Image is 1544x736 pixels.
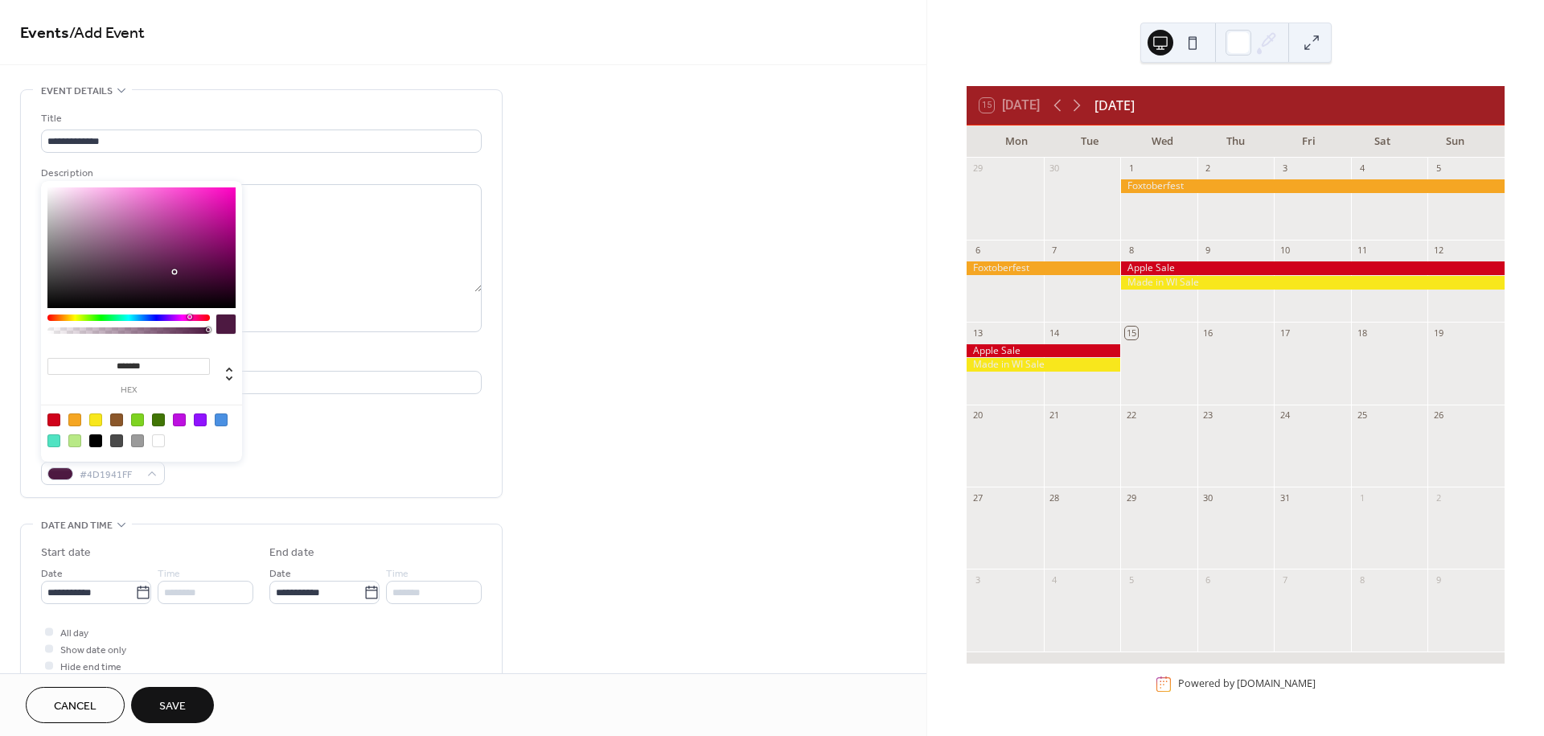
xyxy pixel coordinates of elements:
[971,327,983,339] div: 13
[1356,327,1368,339] div: 18
[69,18,145,49] span: / Add Event
[89,413,102,426] div: #F8E71C
[1279,327,1291,339] div: 17
[1202,245,1214,257] div: 9
[1432,245,1444,257] div: 12
[131,434,144,447] div: #9B9B9B
[269,565,291,582] span: Date
[1237,677,1316,691] a: [DOMAIN_NAME]
[89,434,102,447] div: #000000
[1356,409,1368,421] div: 25
[1199,125,1272,158] div: Thu
[1279,409,1291,421] div: 24
[967,261,1120,275] div: Foxtoberfest
[47,413,60,426] div: #D0021B
[979,125,1053,158] div: Mon
[971,409,983,421] div: 20
[47,386,210,395] label: hex
[54,698,96,715] span: Cancel
[131,687,214,723] button: Save
[967,344,1120,358] div: Apple Sale
[158,565,180,582] span: Time
[110,413,123,426] div: #8B572A
[1279,574,1291,586] div: 7
[1049,162,1061,175] div: 30
[41,83,113,100] span: Event details
[26,687,125,723] button: Cancel
[80,467,139,483] span: #4D1941FF
[1125,327,1137,339] div: 15
[1049,491,1061,504] div: 28
[47,434,60,447] div: #50E3C2
[60,659,121,676] span: Hide end time
[269,545,314,561] div: End date
[1049,409,1061,421] div: 21
[1432,574,1444,586] div: 9
[194,413,207,426] div: #9013FE
[1125,574,1137,586] div: 5
[386,565,409,582] span: Time
[215,413,228,426] div: #4A90E2
[1279,491,1291,504] div: 31
[1178,677,1316,691] div: Powered by
[159,698,186,715] span: Save
[1432,491,1444,504] div: 2
[1356,574,1368,586] div: 8
[1126,125,1199,158] div: Wed
[41,110,478,127] div: Title
[1053,125,1126,158] div: Tue
[1120,276,1505,290] div: Made in WI Sale
[131,413,144,426] div: #7ED321
[20,18,69,49] a: Events
[173,413,186,426] div: #BD10E0
[1356,491,1368,504] div: 1
[41,517,113,534] span: Date and time
[1202,574,1214,586] div: 6
[1432,327,1444,339] div: 19
[1125,245,1137,257] div: 8
[41,565,63,582] span: Date
[1345,125,1419,158] div: Sat
[1094,96,1135,115] div: [DATE]
[1120,179,1505,193] div: Foxtoberfest
[971,491,983,504] div: 27
[60,625,88,642] span: All day
[1120,261,1505,275] div: Apple Sale
[152,434,165,447] div: #FFFFFF
[967,358,1120,372] div: Made in WI Sale
[1432,409,1444,421] div: 26
[1049,245,1061,257] div: 7
[1432,162,1444,175] div: 5
[1125,409,1137,421] div: 22
[1202,491,1214,504] div: 30
[1419,125,1492,158] div: Sun
[1356,162,1368,175] div: 4
[41,545,91,561] div: Start date
[1279,245,1291,257] div: 10
[68,434,81,447] div: #B8E986
[1202,327,1214,339] div: 16
[971,162,983,175] div: 29
[1279,162,1291,175] div: 3
[68,413,81,426] div: #F5A623
[1202,409,1214,421] div: 23
[1356,245,1368,257] div: 11
[1125,162,1137,175] div: 1
[1272,125,1345,158] div: Fri
[1049,574,1061,586] div: 4
[1202,162,1214,175] div: 2
[971,245,983,257] div: 6
[41,165,478,182] div: Description
[1049,327,1061,339] div: 14
[971,574,983,586] div: 3
[41,352,478,368] div: Location
[152,413,165,426] div: #417505
[60,642,126,659] span: Show date only
[110,434,123,447] div: #4A4A4A
[1125,491,1137,504] div: 29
